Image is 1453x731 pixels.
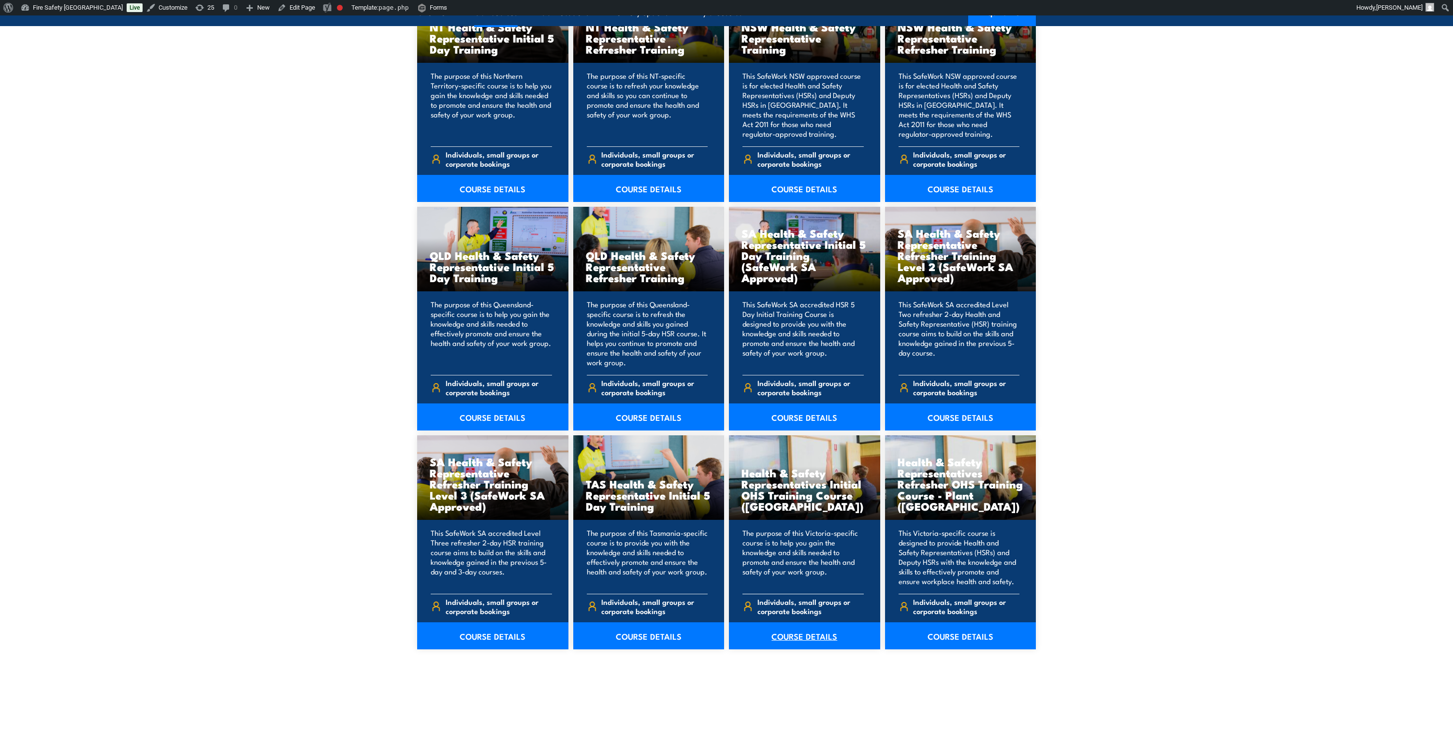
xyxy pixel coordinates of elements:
[729,403,880,430] a: COURSE DETAILS
[742,300,864,367] p: This SafeWork SA accredited HSR 5 Day Initial Training Course is designed to provide you with the...
[127,3,143,12] a: Live
[898,21,1024,55] h3: NSW Health & Safety Representative Refresher Training
[757,597,864,616] span: Individuals, small groups or corporate bookings
[586,21,712,55] h3: NT Health & Safety Representative Refresher Training
[430,21,556,55] h3: NT Health & Safety Representative Initial 5 Day Training
[586,478,712,512] h3: TAS Health & Safety Representative Initial 5 Day Training
[430,456,556,512] h3: SA Health & Safety Representative Refresher Training Level 3 (SafeWork SA Approved)
[899,71,1020,139] p: This SafeWork NSW approved course is for elected Health and Safety Representatives (HSRs) and Dep...
[913,597,1019,616] span: Individuals, small groups or corporate bookings
[573,622,725,649] a: COURSE DETAILS
[587,528,708,586] p: The purpose of this Tasmania-specific course is to provide you with the knowledge and skills need...
[573,175,725,202] a: COURSE DETAILS
[446,150,552,168] span: Individuals, small groups or corporate bookings
[913,378,1019,397] span: Individuals, small groups or corporate bookings
[586,250,712,283] h3: QLD Health & Safety Representative Refresher Training
[378,4,409,11] span: page.php
[573,403,725,430] a: COURSE DETAILS
[898,456,1024,512] h3: Health & Safety Representatives Refresher OHS Training Course - Plant ([GEOGRAPHIC_DATA])
[430,250,556,283] h3: QLD Health & Safety Representative Initial 5 Day Training
[431,71,552,139] p: The purpose of this Northern Territory-specific course is to help you gain the knowledge and skil...
[898,228,1024,283] h3: SA Health & Safety Representative Refresher Training Level 2 (SafeWork SA Approved)
[741,228,868,283] h3: SA Health & Safety Representative Initial 5 Day Training (SafeWork SA Approved)
[587,300,708,367] p: The purpose of this Queensland-specific course is to refresh the knowledge and skills you gained ...
[1376,4,1423,11] span: [PERSON_NAME]
[741,21,868,55] h3: NSW Health & Safety Representative Training
[741,467,868,512] h3: Health & Safety Representatives Initial OHS Training Course ([GEOGRAPHIC_DATA])
[729,622,880,649] a: COURSE DETAILS
[601,597,708,616] span: Individuals, small groups or corporate bookings
[885,175,1036,202] a: COURSE DETAILS
[885,622,1036,649] a: COURSE DETAILS
[446,378,552,397] span: Individuals, small groups or corporate bookings
[601,378,708,397] span: Individuals, small groups or corporate bookings
[587,71,708,139] p: The purpose of this NT-specific course is to refresh your knowledge and skills so you can continu...
[337,5,343,11] div: Needs improvement
[899,528,1020,586] p: This Victoria-specific course is designed to provide Health and Safety Representatives (HSRs) and...
[417,622,568,649] a: COURSE DETAILS
[431,528,552,586] p: This SafeWork SA accredited Level Three refresher 2-day HSR training course aims to build on the ...
[899,300,1020,367] p: This SafeWork SA accredited Level Two refresher 2-day Health and Safety Representative (HSR) trai...
[417,175,568,202] a: COURSE DETAILS
[446,597,552,616] span: Individuals, small groups or corporate bookings
[757,150,864,168] span: Individuals, small groups or corporate bookings
[757,378,864,397] span: Individuals, small groups or corporate bookings
[729,175,880,202] a: COURSE DETAILS
[885,403,1036,430] a: COURSE DETAILS
[913,150,1019,168] span: Individuals, small groups or corporate bookings
[417,403,568,430] a: COURSE DETAILS
[431,300,552,367] p: The purpose of this Queensland-specific course is to help you gain the knowledge and skills neede...
[601,150,708,168] span: Individuals, small groups or corporate bookings
[742,71,864,139] p: This SafeWork NSW approved course is for elected Health and Safety Representatives (HSRs) and Dep...
[742,528,864,586] p: The purpose of this Victoria-specific course is to help you gain the knowledge and skills needed ...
